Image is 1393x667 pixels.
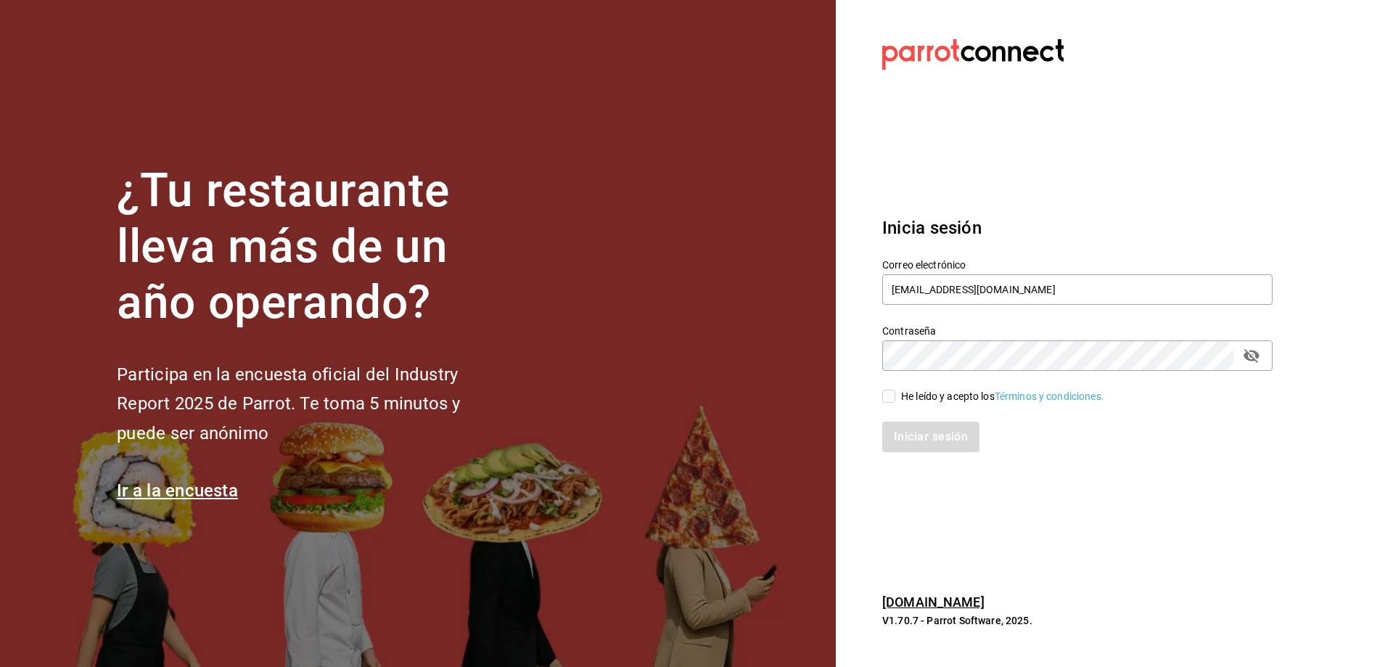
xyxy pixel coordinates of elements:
[882,215,1273,241] h3: Inicia sesión
[117,360,509,449] h2: Participa en la encuesta oficial del Industry Report 2025 de Parrot. Te toma 5 minutos y puede se...
[117,163,509,330] h1: ¿Tu restaurante lleva más de un año operando?
[882,613,1273,628] p: V1.70.7 - Parrot Software, 2025.
[882,594,985,610] a: [DOMAIN_NAME]
[882,274,1273,305] input: Ingresa tu correo electrónico
[901,389,1104,404] div: He leído y acepto los
[117,480,238,501] a: Ir a la encuesta
[882,260,1273,270] label: Correo electrónico
[1239,343,1264,368] button: passwordField
[995,390,1104,402] a: Términos y condiciones.
[882,326,1273,336] label: Contraseña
